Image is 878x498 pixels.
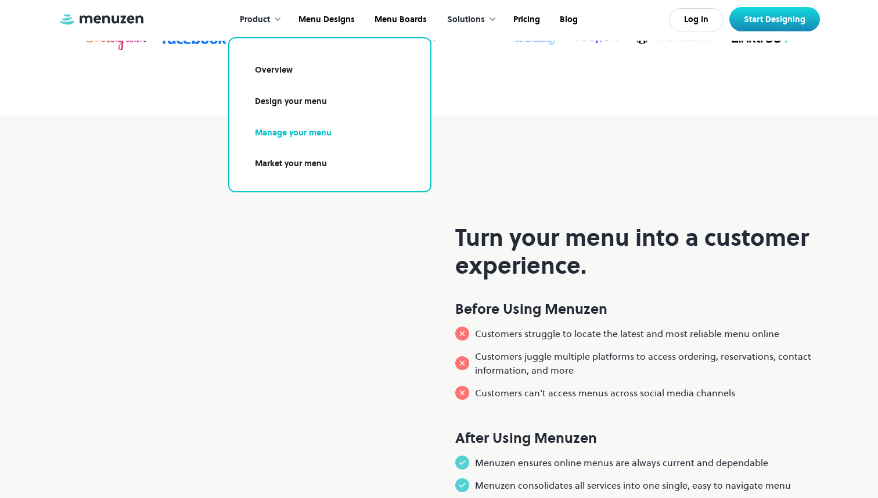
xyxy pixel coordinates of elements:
[475,349,821,377] p: Customers juggle multiple platforms to access ordering, reservations, contact information, and more
[228,37,431,192] nav: Product
[364,2,436,38] a: Menu Boards
[502,2,549,38] a: Pricing
[549,2,586,38] a: Blog
[729,7,820,31] a: Start Designing
[240,13,270,26] div: Product
[475,456,768,470] p: Menuzen ensures online menus are always current and dependable
[243,88,416,115] a: Design your menu
[447,13,485,26] div: Solutions
[436,2,502,38] div: Solutions
[455,429,821,447] h4: After Using Menuzen
[228,2,287,38] div: Product
[475,386,735,400] p: Customers can't access menus across social media channels
[455,299,607,318] strong: Before Using Menuzen
[287,2,364,38] a: Menu Designs
[475,327,779,341] p: Customers struggle to locate the latest and most reliable menu online
[243,120,416,146] a: Manage your menu
[243,151,416,177] a: Market your menu
[475,478,791,492] p: Menuzen consolidates all services into one single, easy to navigate menu
[243,57,416,84] a: Overview
[669,8,724,31] a: Log In
[455,224,821,280] h2: Turn your menu into a customer experience.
